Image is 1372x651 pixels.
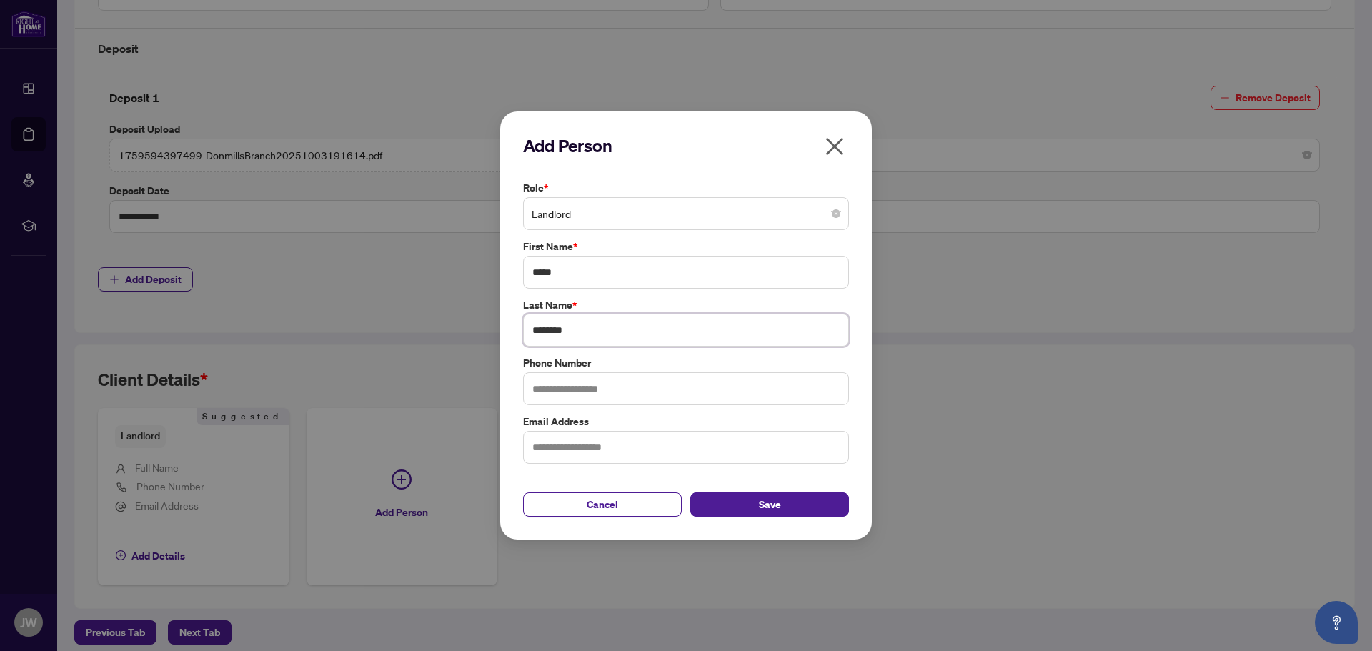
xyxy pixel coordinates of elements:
span: close [823,135,846,158]
button: Open asap [1315,601,1358,644]
label: Email Address [523,414,849,429]
button: Cancel [523,492,682,517]
span: Cancel [587,493,618,516]
h2: Add Person [523,134,849,157]
span: close-circle [832,209,840,218]
span: Landlord [532,200,840,227]
label: Last Name [523,297,849,313]
label: Phone Number [523,355,849,371]
span: Save [759,493,781,516]
label: Role [523,180,849,196]
label: First Name [523,239,849,254]
button: Save [690,492,849,517]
